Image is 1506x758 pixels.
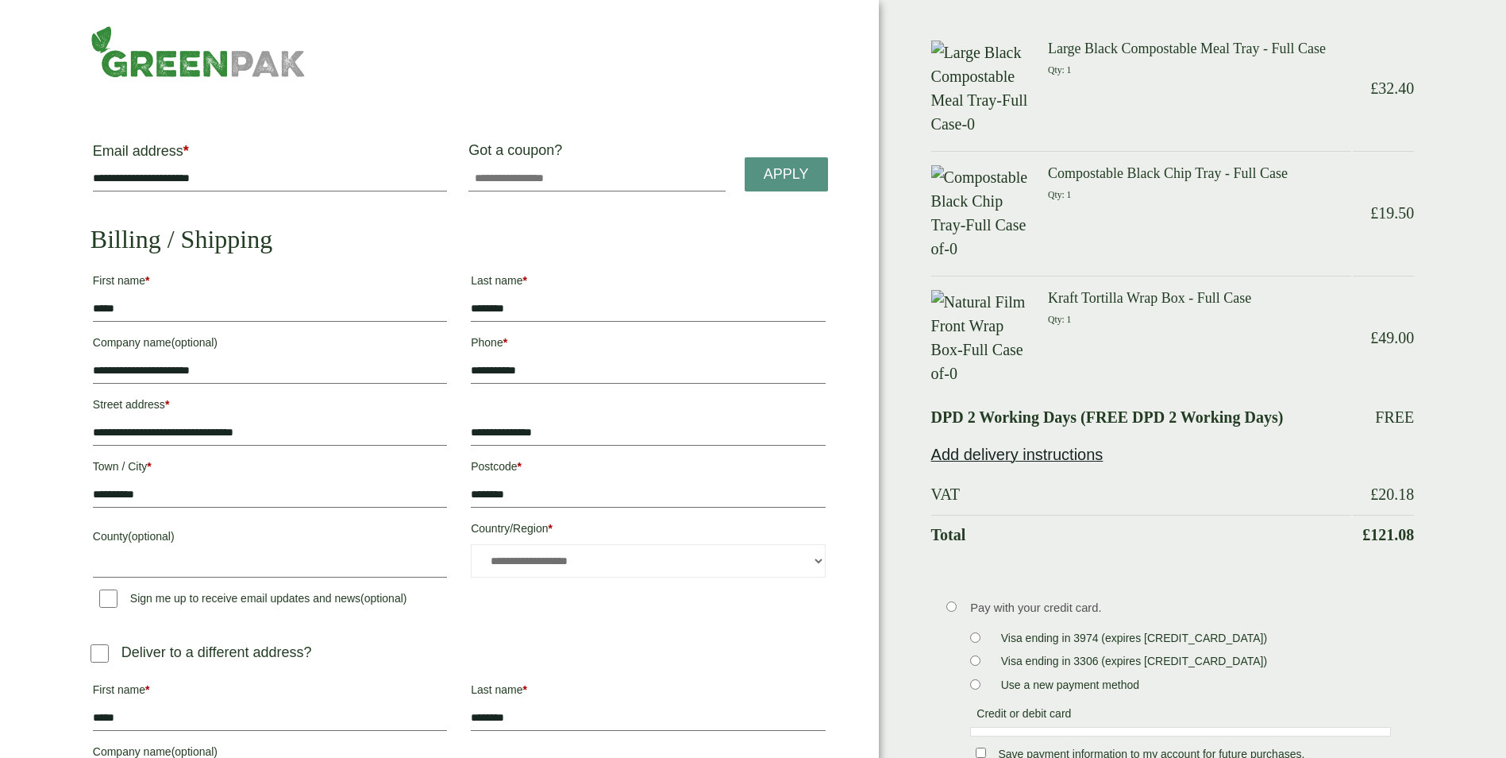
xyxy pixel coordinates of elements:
[1362,526,1370,543] span: £
[471,269,825,296] label: Last name
[468,142,568,166] label: Got a coupon?
[1048,290,1351,307] h3: Kraft Tortilla Wrap Box - Full Case
[1048,41,1351,58] h3: Large Black Compostable Meal Tray - Full Case
[91,25,306,78] img: GreenPak Supplies
[91,224,828,254] h2: Billing / Shipping
[1370,204,1378,222] span: £
[1048,190,1071,200] small: Qty: 1
[471,517,825,544] label: Country/Region
[93,331,447,358] label: Company name
[145,274,149,287] abbr: required
[165,398,169,411] abbr: required
[1375,408,1414,427] p: Free
[1048,315,1071,325] small: Qty: 1
[471,331,825,358] label: Phone
[93,525,447,552] label: County
[99,590,117,608] input: Sign me up to receive email updates and news(optional)
[145,683,149,696] abbr: required
[764,166,809,184] span: Apply
[183,143,189,159] abbr: required
[171,745,218,758] span: (optional)
[1370,485,1414,503] bdi: 20.18
[995,632,1273,649] label: Visa ending in 3974 (expires [CREDIT_CARD_DATA])
[548,522,552,535] abbr: required
[931,446,1104,463] a: Add delivery instructions
[93,455,447,482] label: Town / City
[1048,165,1351,183] h3: Compostable Black Chip Tray - Full Case
[970,707,1077,725] label: Credit or debit card
[1370,204,1414,222] bdi: 19.50
[93,269,447,296] label: First name
[931,409,1284,425] label: DPD 2 Working Days (FREE DPD 2 Working Days)
[931,515,1352,554] th: Total
[931,475,1352,513] th: VAT
[503,336,507,349] abbr: required
[995,679,1146,696] label: Use a new payment method
[121,642,312,663] p: Deliver to a different address?
[171,336,218,349] span: (optional)
[128,530,174,543] span: (optional)
[1370,485,1378,503] span: £
[1048,65,1071,75] small: Qty: 1
[1370,329,1414,346] bdi: 49.00
[931,165,1029,261] img: Compostable Black Chip Tray-Full Case of-0
[995,655,1273,672] label: Visa ending in 3306 (expires [CREDIT_CARD_DATA])
[93,393,447,420] label: Street address
[1370,79,1378,97] span: £
[360,592,406,605] span: (optional)
[147,460,151,473] abbr: required
[1362,526,1414,543] bdi: 121.08
[523,683,527,696] abbr: required
[931,290,1029,385] img: Natural Film Front Wrap Box-Full Case of-0
[471,455,825,482] label: Postcode
[523,274,527,287] abbr: required
[1370,79,1414,97] bdi: 32.40
[93,592,414,609] label: Sign me up to receive email updates and news
[931,41,1029,136] img: Large Black Compostable Meal Tray-Full Case-0
[970,599,1391,617] p: Pay with your credit card.
[471,679,825,706] label: Last name
[745,157,828,191] a: Apply
[93,144,447,166] label: Email address
[1370,329,1378,346] span: £
[93,679,447,706] label: First name
[518,460,522,473] abbr: required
